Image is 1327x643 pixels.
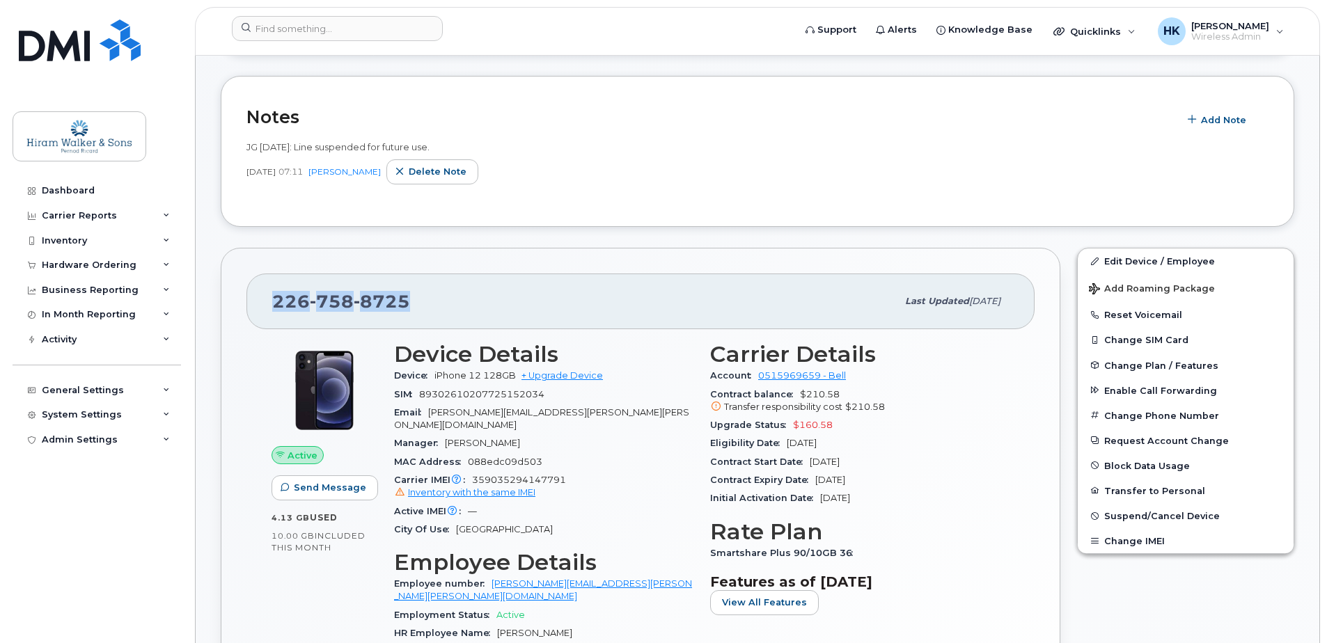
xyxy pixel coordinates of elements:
[310,291,354,312] span: 758
[787,438,817,448] span: [DATE]
[1201,113,1246,127] span: Add Note
[810,457,840,467] span: [DATE]
[310,512,338,523] span: used
[496,610,525,620] span: Active
[278,166,303,177] span: 07:11
[394,438,445,448] span: Manager
[394,342,693,367] h3: Device Details
[394,506,468,516] span: Active IMEI
[710,438,787,448] span: Eligibility Date
[1148,17,1294,45] div: Humza Khan
[710,370,758,381] span: Account
[1078,528,1294,553] button: Change IMEI
[246,106,1172,127] h2: Notes
[456,524,553,534] span: [GEOGRAPHIC_DATA]
[1089,283,1215,296] span: Add Roaming Package
[969,296,1000,306] span: [DATE]
[246,141,430,152] span: JG [DATE]: Line suspended for future use.
[468,457,542,467] span: 088edc09d503
[1191,20,1269,31] span: [PERSON_NAME]
[394,407,689,430] span: [PERSON_NAME][EMAIL_ADDRESS][PERSON_NAME][PERSON_NAME][DOMAIN_NAME]
[394,610,496,620] span: Employment Status
[394,487,535,498] a: Inventory with the same IMEI
[1078,428,1294,453] button: Request Account Change
[1078,248,1294,273] a: Edit Device / Employee
[722,596,807,609] span: View All Features
[710,389,800,399] span: Contract balance
[710,548,860,558] span: Smartshare Plus 90/10GB 36
[308,166,381,177] a: [PERSON_NAME]
[710,493,820,503] span: Initial Activation Date
[408,487,535,498] span: Inventory with the same IMEI
[796,16,866,44] a: Support
[409,165,466,178] span: Delete note
[394,475,693,500] span: 359035294147791
[272,513,310,523] span: 4.13 GB
[1078,478,1294,503] button: Transfer to Personal
[354,291,410,312] span: 8725
[288,449,317,462] span: Active
[1104,511,1220,521] span: Suspend/Cancel Device
[793,420,833,430] span: $160.58
[272,475,378,500] button: Send Message
[1044,17,1145,45] div: Quicklinks
[468,506,477,516] span: —
[710,475,815,485] span: Contract Expiry Date
[710,590,819,615] button: View All Features
[394,578,492,589] span: Employee number
[1070,26,1121,37] span: Quicklinks
[272,291,410,312] span: 226
[497,628,572,638] span: [PERSON_NAME]
[888,23,917,37] span: Alerts
[1078,403,1294,428] button: Change Phone Number
[1179,107,1258,132] button: Add Note
[283,349,366,432] img: iPhone_12.jpg
[394,524,456,534] span: City Of Use
[1163,23,1180,40] span: HK
[1078,453,1294,478] button: Block Data Usage
[394,407,428,418] span: Email
[710,457,810,467] span: Contract Start Date
[1078,378,1294,403] button: Enable Call Forwarding
[817,23,856,37] span: Support
[232,16,443,41] input: Find something...
[272,530,366,553] span: included this month
[820,493,850,503] span: [DATE]
[1104,360,1218,370] span: Change Plan / Features
[419,389,544,399] span: 89302610207725152034
[246,166,276,177] span: [DATE]
[1078,353,1294,378] button: Change Plan / Features
[1078,503,1294,528] button: Suspend/Cancel Device
[815,475,845,485] span: [DATE]
[1078,273,1294,302] button: Add Roaming Package
[927,16,1042,44] a: Knowledge Base
[710,420,793,430] span: Upgrade Status
[1078,327,1294,352] button: Change SIM Card
[294,481,366,494] span: Send Message
[394,389,419,399] span: SIM
[434,370,516,381] span: iPhone 12 128GB
[710,573,1010,590] h3: Features as of [DATE]
[394,550,693,575] h3: Employee Details
[394,628,497,638] span: HR Employee Name
[521,370,603,381] a: + Upgrade Device
[905,296,969,306] span: Last updated
[948,23,1032,37] span: Knowledge Base
[866,16,927,44] a: Alerts
[1078,302,1294,327] button: Reset Voicemail
[394,370,434,381] span: Device
[272,531,315,541] span: 10.00 GB
[724,402,842,412] span: Transfer responsibility cost
[394,578,692,601] a: [PERSON_NAME][EMAIL_ADDRESS][PERSON_NAME][PERSON_NAME][DOMAIN_NAME]
[710,519,1010,544] h3: Rate Plan
[845,402,885,412] span: $210.58
[1191,31,1269,42] span: Wireless Admin
[758,370,846,381] a: 0515969659 - Bell
[394,475,472,485] span: Carrier IMEI
[710,342,1010,367] h3: Carrier Details
[445,438,520,448] span: [PERSON_NAME]
[710,389,1010,414] span: $210.58
[394,457,468,467] span: MAC Address
[386,159,478,184] button: Delete note
[1104,385,1217,395] span: Enable Call Forwarding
